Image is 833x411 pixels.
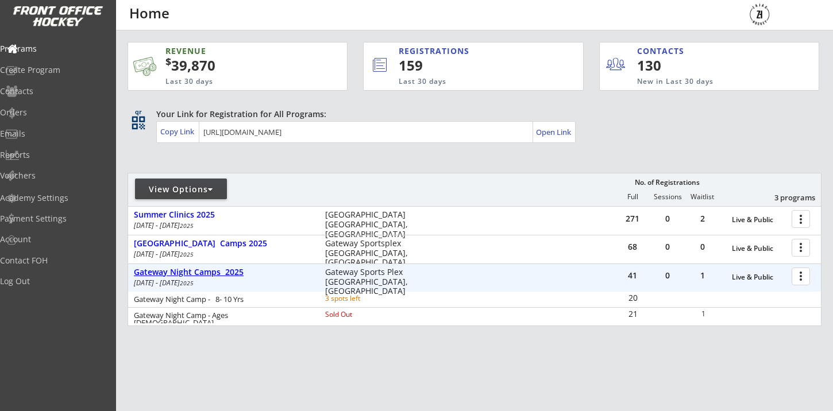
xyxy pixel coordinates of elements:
[325,295,399,302] div: 3 spots left
[792,267,810,285] button: more_vert
[637,56,708,75] div: 130
[165,77,294,87] div: Last 30 days
[685,243,720,251] div: 0
[325,210,415,239] div: [GEOGRAPHIC_DATA] [GEOGRAPHIC_DATA], [GEOGRAPHIC_DATA]
[615,243,650,251] div: 68
[131,108,145,116] div: qr
[792,239,810,257] button: more_vert
[180,250,194,258] em: 2025
[685,272,720,280] div: 1
[615,272,650,280] div: 41
[156,108,786,120] div: Your Link for Registration for All Programs:
[134,239,313,249] div: [GEOGRAPHIC_DATA] Camps 2025
[134,296,310,303] div: Gateway Night Camp - 8- 10 Yrs
[399,56,544,75] div: 159
[134,280,310,286] div: [DATE] - [DATE]
[134,251,310,258] div: [DATE] - [DATE]
[637,77,765,87] div: New in Last 30 days
[631,179,703,187] div: No. of Registrations
[325,239,415,267] div: Gateway Sportsplex [GEOGRAPHIC_DATA], [GEOGRAPHIC_DATA]
[755,192,815,203] div: 3 programs
[165,56,311,75] div: 39,870
[536,124,572,140] a: Open Link
[637,45,689,57] div: CONTACTS
[616,294,650,302] div: 20
[325,267,415,296] div: Gateway Sports Plex [GEOGRAPHIC_DATA], [GEOGRAPHIC_DATA]
[650,215,685,223] div: 0
[135,184,227,195] div: View Options
[180,279,194,287] em: 2025
[732,245,786,253] div: Live & Public
[650,272,685,280] div: 0
[399,77,535,87] div: Last 30 days
[616,310,650,318] div: 21
[650,243,685,251] div: 0
[165,55,171,68] sup: $
[134,312,310,327] div: Gateway Night Camp - Ages [DEMOGRAPHIC_DATA]
[180,222,194,230] em: 2025
[134,222,310,229] div: [DATE] - [DATE]
[687,311,720,317] div: 1
[130,114,147,131] button: qr_code
[325,311,399,318] div: Sold Out
[165,45,294,57] div: REVENUE
[732,216,786,224] div: Live & Public
[134,267,313,277] div: Gateway Night Camps 2025
[792,210,810,228] button: more_vert
[685,193,719,201] div: Waitlist
[536,127,572,137] div: Open Link
[732,273,786,281] div: Live & Public
[685,215,720,223] div: 2
[134,210,313,220] div: Summer Clinics 2025
[399,45,531,57] div: REGISTRATIONS
[615,215,650,223] div: 271
[615,193,650,201] div: Full
[650,193,685,201] div: Sessions
[160,126,196,137] div: Copy Link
